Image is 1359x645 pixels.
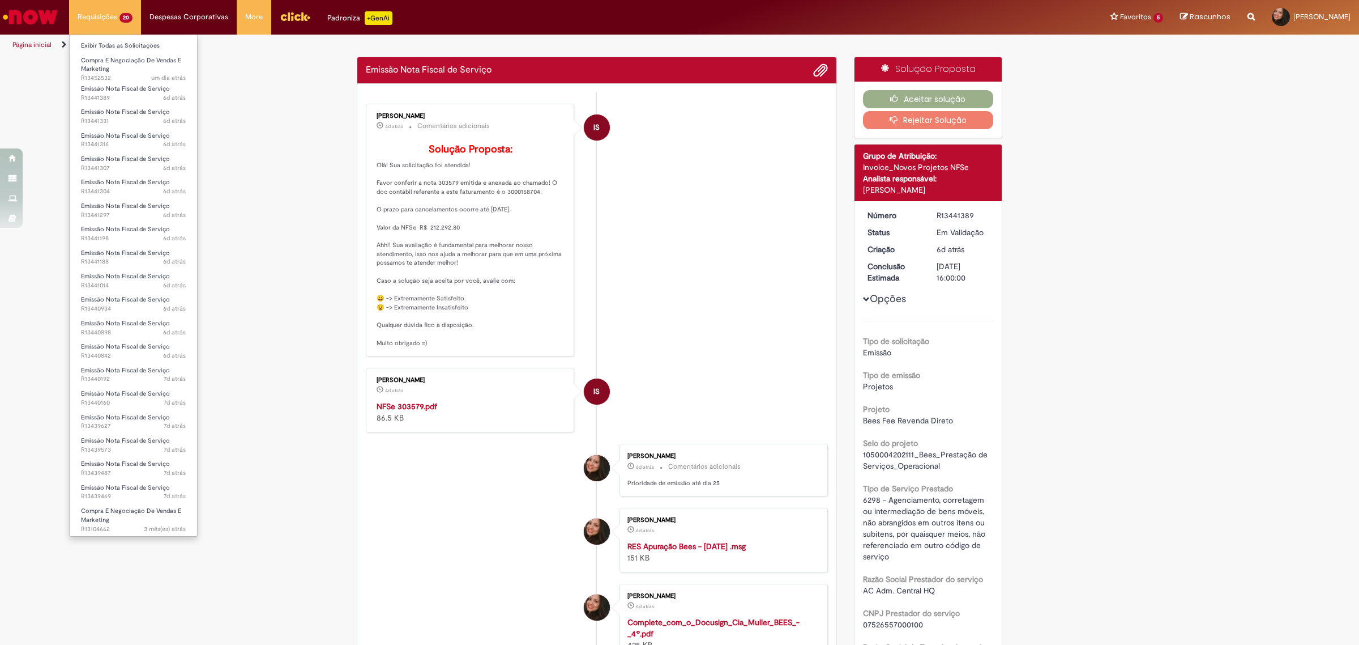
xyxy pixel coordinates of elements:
span: 3 mês(es) atrás [144,525,186,533]
time: 22/08/2025 19:06:12 [163,164,186,172]
a: Aberto R13440160 : Emissão Nota Fiscal de Serviço [70,388,197,409]
span: Despesas Corporativas [149,11,228,23]
span: IS [593,114,600,141]
span: 7d atrás [164,398,186,407]
time: 22/08/2025 11:34:30 [164,492,186,500]
div: [DATE] 16:00:00 [937,261,989,283]
a: Aberto R13441307 : Emissão Nota Fiscal de Serviço [70,153,197,174]
span: R13104662 [81,525,186,534]
time: 25/08/2025 09:35:41 [385,123,403,130]
span: Emissão Nota Fiscal de Serviço [81,178,170,186]
a: Aberto R13452532 : Compra E Negociação De Vendas E Marketing [70,54,197,79]
span: Emissão Nota Fiscal de Serviço [81,483,170,492]
span: 6d atrás [163,117,186,125]
a: Aberto R13441389 : Emissão Nota Fiscal de Serviço [70,83,197,104]
div: Elaine De Jesus Tavares [584,595,610,621]
h2: Emissão Nota Fiscal de Serviço Histórico de tíquete [366,65,492,75]
a: RES Apuração Bees - [DATE] .msg [627,541,746,551]
span: 6d atrás [163,351,186,360]
span: Emissão Nota Fiscal de Serviço [81,319,170,328]
div: Analista responsável: [863,173,994,184]
span: R13440160 [81,398,186,408]
span: Compra E Negociação De Vendas E Marketing [81,56,181,74]
a: Aberto R13439487 : Emissão Nota Fiscal de Serviço [70,458,197,479]
div: Elaine De Jesus Tavares [584,519,610,545]
span: 7d atrás [164,422,186,430]
span: Emissão Nota Fiscal de Serviço [81,108,170,116]
span: R13440934 [81,304,186,313]
div: R13441389 [937,210,989,221]
span: R13452532 [81,74,186,83]
span: R13441304 [81,187,186,196]
time: 22/08/2025 20:58:09 [636,603,654,610]
time: 22/08/2025 17:58:42 [163,234,186,243]
div: [PERSON_NAME] [627,593,816,600]
div: Isabella Silva [584,114,610,141]
span: Emissão [863,347,891,358]
div: Isabella Silva [584,379,610,405]
div: [PERSON_NAME] [627,453,816,460]
div: [PERSON_NAME] [627,517,816,524]
a: Exibir Todas as Solicitações [70,40,197,52]
span: 6d atrás [163,281,186,290]
span: R13441316 [81,140,186,149]
span: R13440842 [81,351,186,360]
time: 25/08/2025 09:31:42 [385,387,403,394]
div: Grupo de Atribuição: [863,150,994,162]
span: Emissão Nota Fiscal de Serviço [81,272,170,281]
div: Padroniza [327,11,392,25]
a: Aberto R13440192 : Emissão Nota Fiscal de Serviço [70,364,197,385]
span: Emissão Nota Fiscal de Serviço [81,249,170,257]
a: Aberto R13441198 : Emissão Nota Fiscal de Serviço [70,223,197,244]
span: Emissão Nota Fiscal de Serviço [81,413,170,422]
small: Comentários adicionais [417,121,490,131]
span: 6d atrás [636,603,654,610]
a: Aberto R13441297 : Emissão Nota Fiscal de Serviço [70,200,197,221]
b: Tipo de solicitação [863,336,929,346]
div: Elaine De Jesus Tavares [584,455,610,481]
span: 07526557000100 [863,619,923,630]
time: 22/08/2025 19:20:04 [163,140,186,148]
span: 6d atrás [163,304,186,313]
div: [PERSON_NAME] [377,113,565,120]
a: Aberto R13441316 : Emissão Nota Fiscal de Serviço [70,130,197,151]
span: um dia atrás [151,74,186,82]
time: 22/08/2025 21:10:56 [636,464,654,470]
div: Em Validação [937,227,989,238]
div: Solução Proposta [854,57,1002,82]
a: Aberto R13441304 : Emissão Nota Fiscal de Serviço [70,176,197,197]
span: 6d atrás [163,94,186,102]
span: R13441297 [81,211,186,220]
time: 22/08/2025 21:10:15 [937,244,964,254]
p: +GenAi [365,11,392,25]
time: 22/08/2025 21:10:17 [163,94,186,102]
div: 22/08/2025 21:10:15 [937,244,989,255]
span: IS [593,378,600,405]
span: Emissão Nota Fiscal de Serviço [81,295,170,304]
button: Aceitar solução [863,90,994,108]
time: 22/08/2025 11:51:37 [164,445,186,454]
span: Emissão Nota Fiscal de Serviço [81,84,170,93]
span: [PERSON_NAME] [1293,12,1351,22]
span: 6d atrás [163,328,186,337]
ul: Requisições [69,34,198,537]
div: Invoice_Novos Projetos NFSe [863,162,994,173]
span: Emissão Nota Fiscal de Serviço [81,131,170,140]
span: 6d atrás [163,140,186,148]
dt: Número [859,210,929,221]
span: 7d atrás [164,375,186,383]
span: R13441307 [81,164,186,173]
span: More [245,11,263,23]
span: 6d atrás [163,187,186,196]
a: Aberto R13104662 : Compra E Negociação De Vendas E Marketing [70,505,197,529]
time: 22/08/2025 16:31:45 [163,351,186,360]
time: 22/08/2025 17:53:38 [163,257,186,266]
p: Prioridade de emissão até dia 25 [627,479,816,488]
span: R13439487 [81,469,186,478]
time: 22/08/2025 11:37:26 [164,469,186,477]
span: 4d atrás [385,123,403,130]
span: R13439573 [81,445,186,455]
span: Bees Fee Revenda Direto [863,415,953,426]
span: 20 [119,13,133,23]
